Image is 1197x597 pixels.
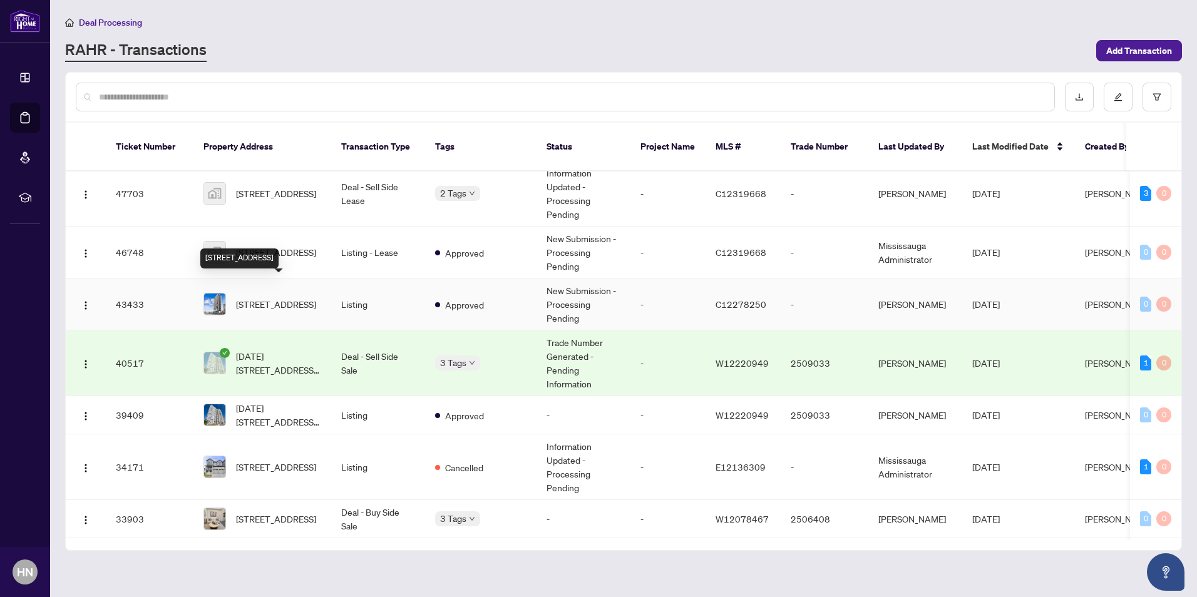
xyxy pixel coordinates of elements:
td: [PERSON_NAME] [868,538,962,576]
td: [PERSON_NAME] [868,161,962,227]
td: - [630,396,706,434]
span: filter [1153,93,1161,101]
span: [DATE] [972,188,1000,199]
button: Logo [76,353,96,373]
div: 0 [1156,245,1171,260]
td: Listing - Lease [331,227,425,278]
button: edit [1104,83,1133,111]
td: - [630,434,706,500]
td: Information Updated - Processing Pending [537,434,630,500]
div: 0 [1156,355,1171,370]
span: HN [17,563,33,581]
td: 39409 [106,396,193,434]
td: Deal - Sell Side Lease [331,161,425,227]
img: Logo [81,515,91,525]
span: C12319668 [716,188,766,199]
td: Mississauga Administrator [868,227,962,278]
div: 1 [1140,459,1151,474]
td: 2506408 [781,500,868,538]
th: Last Updated By [868,123,962,171]
button: Logo [76,405,96,425]
button: Logo [76,183,96,203]
td: 32396 [106,538,193,576]
img: logo [10,9,40,33]
td: - [630,500,706,538]
button: Logo [76,242,96,262]
button: download [1065,83,1094,111]
img: Logo [81,190,91,200]
td: 43433 [106,278,193,330]
td: 34171 [106,434,193,500]
div: 0 [1140,511,1151,526]
td: - [537,396,630,434]
img: Logo [81,463,91,473]
span: [DATE][STREET_ADDRESS][PERSON_NAME] [236,349,321,377]
span: home [65,18,74,27]
th: Property Address [193,123,331,171]
span: Add Transaction [1106,41,1172,61]
span: [PERSON_NAME] [1085,357,1153,369]
span: [PERSON_NAME] [1085,247,1153,258]
span: Last Modified Date [972,140,1049,153]
img: Logo [81,248,91,258]
span: 3 Tags [440,511,466,526]
img: Logo [81,411,91,421]
th: Project Name [630,123,706,171]
span: E12136309 [716,461,766,472]
span: [PERSON_NAME] [1085,461,1153,472]
td: Mississauga Administrator [868,434,962,500]
th: Transaction Type [331,123,425,171]
span: check-circle [220,348,230,358]
td: - [781,538,868,576]
span: C12278250 [716,298,766,310]
span: Approved [445,246,484,260]
td: Listing [331,434,425,500]
td: Listing [331,538,425,576]
span: 2 Tags [440,186,466,200]
span: Deal Processing [79,17,142,28]
span: W12220949 [716,409,769,421]
span: [DATE] [972,461,1000,472]
th: Created By [1075,123,1150,171]
img: thumbnail-img [204,293,225,315]
span: [STREET_ADDRESS] [236,460,316,474]
span: [STREET_ADDRESS] [236,245,316,259]
span: [DATE] [972,298,1000,310]
td: New Submission - Processing Pending [537,227,630,278]
td: [PERSON_NAME] [868,500,962,538]
td: - [781,227,868,278]
span: [PERSON_NAME] [1085,409,1153,421]
img: thumbnail-img [204,456,225,477]
div: 0 [1156,459,1171,474]
button: Add Transaction [1096,40,1182,61]
th: Status [537,123,630,171]
div: 0 [1140,245,1151,260]
img: thumbnail-img [204,404,225,426]
td: [PERSON_NAME] [868,396,962,434]
span: W12220949 [716,357,769,369]
span: download [1075,93,1084,101]
span: [DATE] [972,247,1000,258]
td: 33903 [106,500,193,538]
button: Logo [76,457,96,477]
button: Open asap [1147,553,1184,591]
td: [PERSON_NAME] [868,278,962,330]
span: [DATE][STREET_ADDRESS][PERSON_NAME] [236,401,321,429]
th: Ticket Number [106,123,193,171]
div: 3 [1140,186,1151,201]
span: [STREET_ADDRESS] [236,512,316,526]
td: - [537,538,630,576]
span: [STREET_ADDRESS] [236,186,316,200]
td: - [781,434,868,500]
td: 40517 [106,330,193,396]
span: [STREET_ADDRESS] [236,297,316,311]
img: thumbnail-img [204,183,225,204]
img: Logo [81,300,91,310]
td: - [630,161,706,227]
img: thumbnail-img [204,242,225,263]
a: RAHR - Transactions [65,39,207,62]
td: 2509033 [781,396,868,434]
th: Tags [425,123,537,171]
td: 47703 [106,161,193,227]
img: thumbnail-img [204,352,225,374]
